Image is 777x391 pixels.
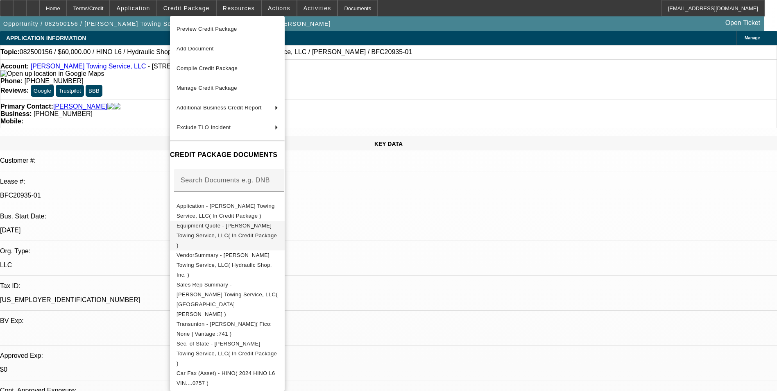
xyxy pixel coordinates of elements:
span: Sec. of State - [PERSON_NAME] Towing Service, LLC( In Credit Package ) [177,341,277,366]
button: Car Fax (Asset) - HINO( 2024 HINO L6 VIN....0757 ) [170,368,285,388]
span: VendorSummary - [PERSON_NAME] Towing Service, LLC( Hydraulic Shop, Inc. ) [177,252,272,278]
span: Sales Rep Summary - [PERSON_NAME] Towing Service, LLC( [GEOGRAPHIC_DATA][PERSON_NAME] ) [177,282,278,317]
button: Equipment Quote - Padilla Towing Service, LLC( In Credit Package ) [170,221,285,250]
button: Transunion - Padilla, Martin( Fico: None | Vantage :741 ) [170,319,285,339]
button: VendorSummary - Padilla Towing Service, LLC( Hydraulic Shop, Inc. ) [170,250,285,280]
button: Application - Padilla Towing Service, LLC( In Credit Package ) [170,201,285,221]
span: Preview Credit Package [177,26,237,32]
span: Add Document [177,45,214,52]
span: Application - [PERSON_NAME] Towing Service, LLC( In Credit Package ) [177,203,275,219]
span: Exclude TLO Incident [177,124,231,130]
span: Car Fax (Asset) - HINO( 2024 HINO L6 VIN....0757 ) [177,370,275,386]
span: Transunion - [PERSON_NAME]( Fico: None | Vantage :741 ) [177,321,272,337]
span: Manage Credit Package [177,85,237,91]
span: Compile Credit Package [177,65,238,71]
h4: CREDIT PACKAGE DOCUMENTS [170,150,285,160]
mat-label: Search Documents e.g. DNB [181,177,270,184]
button: Sec. of State - Padilla Towing Service, LLC( In Credit Package ) [170,339,285,368]
span: Equipment Quote - [PERSON_NAME] Towing Service, LLC( In Credit Package ) [177,223,277,248]
button: Sales Rep Summary - Padilla Towing Service, LLC( Nubie, Daniel ) [170,280,285,319]
span: Additional Business Credit Report [177,105,262,111]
